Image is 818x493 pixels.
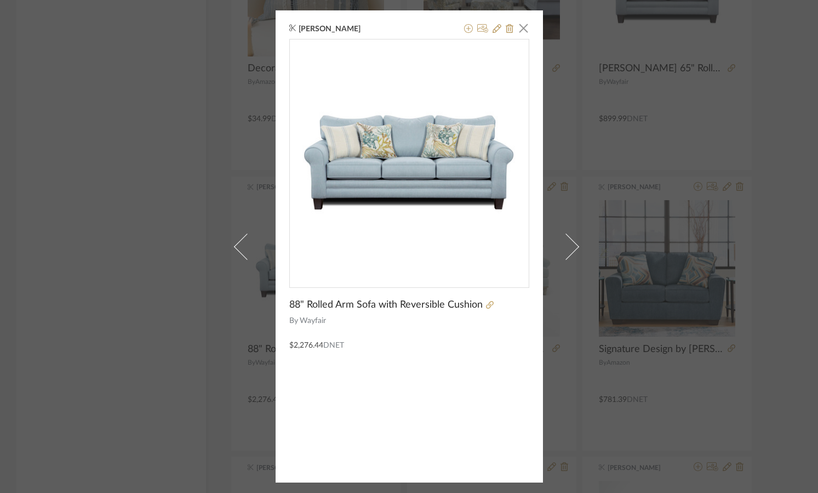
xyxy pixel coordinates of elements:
span: $2,276.44 [289,342,323,349]
img: 772874f5-b2bb-4bd1-85f5-97220247e2a8_436x436.jpg [290,39,529,279]
span: DNET [323,342,344,349]
span: [PERSON_NAME] [299,24,377,34]
button: Close [513,17,535,39]
span: Wayfair [300,315,529,327]
span: By [289,315,298,327]
span: 88" Rolled Arm Sofa with Reversible Cushion [289,299,483,311]
div: 0 [290,39,529,279]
